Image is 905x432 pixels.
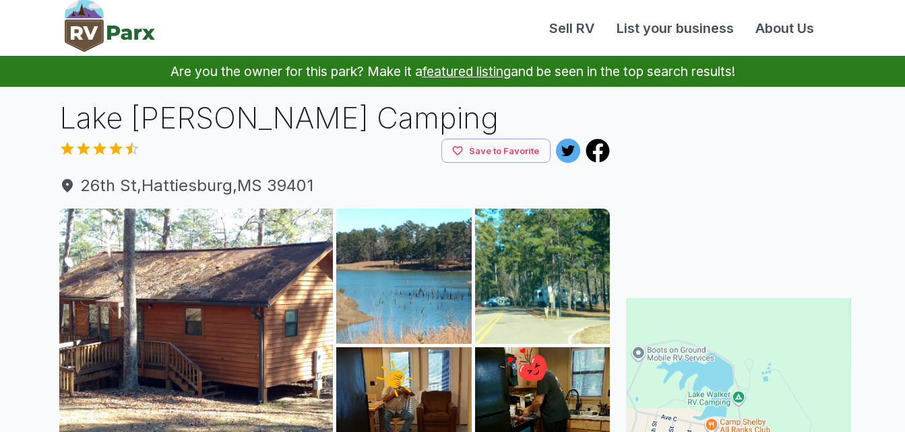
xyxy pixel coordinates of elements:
span: 26th St , Hattiesburg , MS 39401 [59,174,611,198]
p: Are you the owner for this park? Make it a and be seen in the top search results! [16,56,889,87]
a: List your business [606,18,745,38]
a: featured listing [423,63,511,79]
h1: Lake [PERSON_NAME] Camping [59,98,611,139]
a: About Us [745,18,825,38]
button: Save to Favorite [441,139,551,164]
iframe: Advertisement [626,98,851,266]
a: Sell RV [538,18,606,38]
a: 26th St,Hattiesburg,MS 39401 [59,174,611,198]
img: AAcXr8qH5h1lYR05bgfqcH6vWzWa8NVspO4nxUH1cEodtzd1lwvgddgP2cUNQpRiSYxs56tr8kjy_W_JI7SZLmasvLTC-q6tf... [475,209,611,344]
img: AAcXr8qacF6SEj6dItSNLmTReYygngkH4QyKjIyg6QGABwPeEr8hfyKPbHC8E78380x5vStDDyINhQd5lVzcYIFseuiyC3QUh... [336,209,472,344]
